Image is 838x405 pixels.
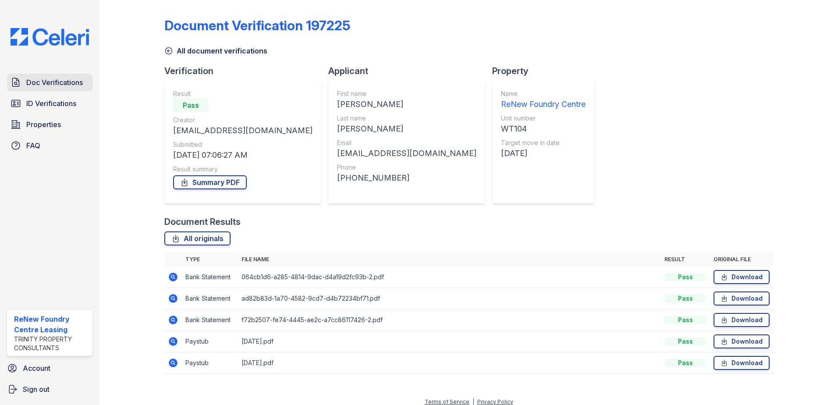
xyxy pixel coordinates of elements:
th: File name [238,252,661,266]
th: Type [182,252,238,266]
td: Paystub [182,352,238,374]
div: Creator [173,116,312,124]
a: All originals [164,231,231,245]
td: f72b2507-fe74-4445-ae2c-a7cc86117426-2.pdf [238,309,661,331]
div: Unit number [501,114,586,123]
div: [PERSON_NAME] [337,123,476,135]
div: [PHONE_NUMBER] [337,172,476,184]
div: Pass [664,316,707,324]
span: ID Verifications [26,98,76,109]
a: Download [714,270,770,284]
td: [DATE].pdf [238,331,661,352]
div: Pass [664,337,707,346]
td: 064cb1d6-a285-4814-9dac-d4a19d2fc93b-2.pdf [238,266,661,288]
th: Result [661,252,710,266]
div: Pass [664,294,707,303]
a: Download [714,291,770,306]
div: [PERSON_NAME] [337,98,476,110]
div: [EMAIL_ADDRESS][DOMAIN_NAME] [337,147,476,160]
div: Pass [173,98,208,112]
div: [DATE] [501,147,586,160]
div: WT104 [501,123,586,135]
a: Download [714,334,770,348]
td: Paystub [182,331,238,352]
div: Trinity Property Consultants [14,335,89,352]
a: FAQ [7,137,92,154]
div: Submitted [173,140,312,149]
div: Document Verification 197225 [164,18,350,33]
div: Pass [664,273,707,281]
div: | [472,398,474,405]
span: FAQ [26,140,40,151]
img: CE_Logo_Blue-a8612792a0a2168367f1c8372b55b34899dd931a85d93a1a3d3e32e68fde9ad4.png [4,28,96,46]
div: Result [173,89,312,98]
th: Original file [710,252,773,266]
span: Account [23,363,50,373]
td: [DATE].pdf [238,352,661,374]
a: Name ReNew Foundry Centre [501,89,586,110]
div: Email [337,139,476,147]
a: All document verifications [164,46,267,56]
div: [EMAIL_ADDRESS][DOMAIN_NAME] [173,124,312,137]
div: ReNew Foundry Centre Leasing [14,314,89,335]
div: ReNew Foundry Centre [501,98,586,110]
a: Privacy Policy [477,398,513,405]
div: Last name [337,114,476,123]
td: Bank Statement [182,288,238,309]
div: Result summary [173,165,312,174]
td: Bank Statement [182,309,238,331]
div: Applicant [328,65,492,77]
a: Sign out [4,380,96,398]
div: [DATE] 07:06:27 AM [173,149,312,161]
a: Account [4,359,96,377]
a: Download [714,356,770,370]
a: Properties [7,116,92,133]
td: Bank Statement [182,266,238,288]
a: Doc Verifications [7,74,92,91]
a: Terms of Service [425,398,469,405]
span: Sign out [23,384,50,394]
a: ID Verifications [7,95,92,112]
div: Target move in date [501,139,586,147]
div: Pass [664,359,707,367]
a: Download [714,313,770,327]
span: Doc Verifications [26,77,83,88]
div: Property [492,65,601,77]
div: Name [501,89,586,98]
td: ad82b83d-1a70-4582-9cd7-d4b72234bf71.pdf [238,288,661,309]
div: First name [337,89,476,98]
div: Verification [164,65,328,77]
span: Properties [26,119,61,130]
div: Document Results [164,216,241,228]
a: Summary PDF [173,175,247,189]
div: Phone [337,163,476,172]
